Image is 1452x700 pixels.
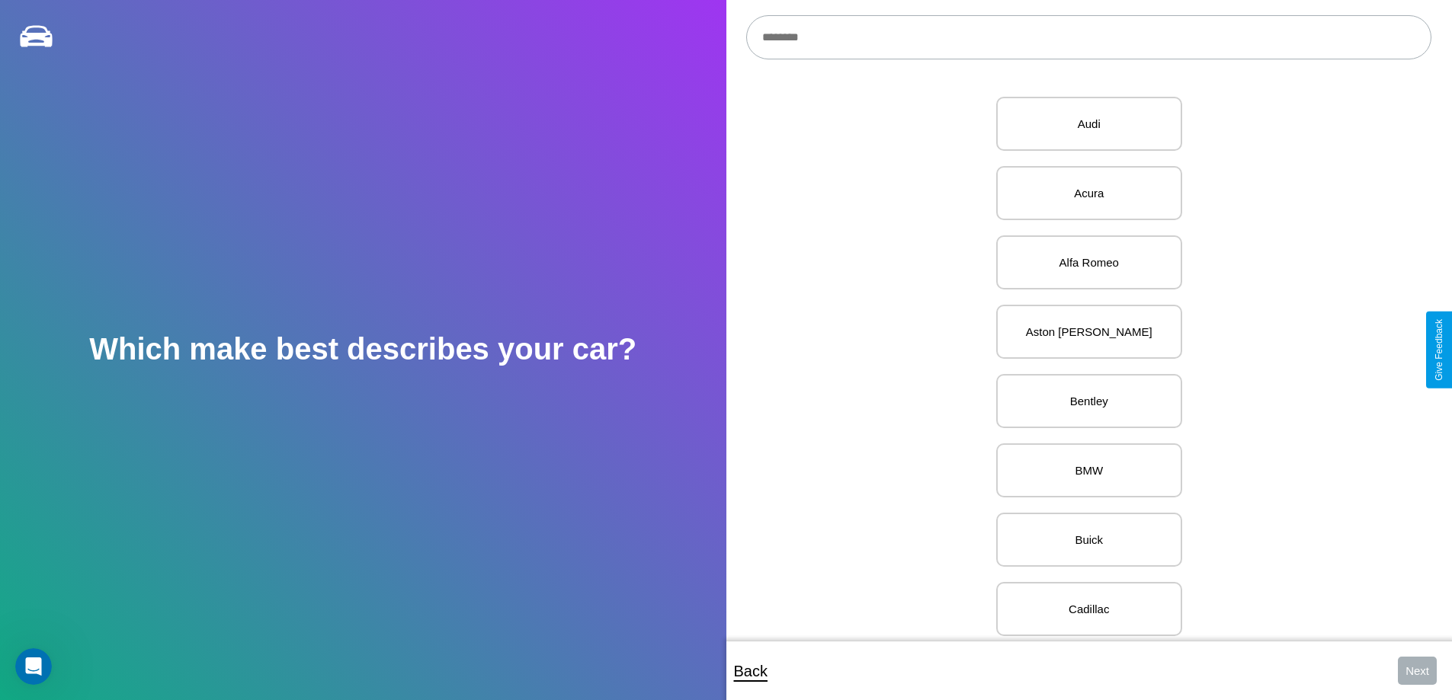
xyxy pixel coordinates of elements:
[1013,183,1165,203] p: Acura
[89,332,636,366] h2: Which make best describes your car?
[1013,113,1165,134] p: Audi
[1013,391,1165,411] p: Bentley
[1013,252,1165,273] p: Alfa Romeo
[1013,599,1165,619] p: Cadillac
[15,648,52,685] iframe: Intercom live chat
[1434,319,1444,381] div: Give Feedback
[1398,657,1437,685] button: Next
[1013,529,1165,550] p: Buick
[734,657,768,685] p: Back
[1013,321,1165,342] p: Aston [PERSON_NAME]
[1013,460,1165,481] p: BMW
